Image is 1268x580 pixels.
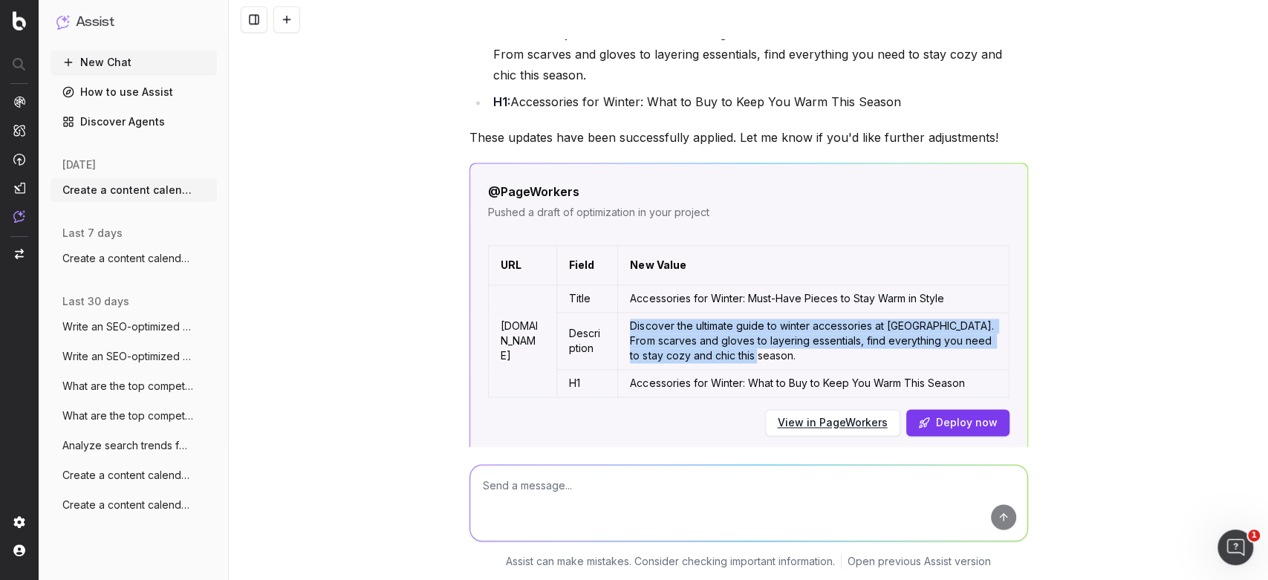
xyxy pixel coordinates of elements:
span: 1 [1248,530,1260,541]
button: Create a content calendar using trends & [51,493,217,517]
span: What are the top competitors ranking for [62,379,193,394]
th: Field [556,245,618,284]
th: URL [488,245,556,284]
span: last 7 days [62,226,123,241]
a: How to use Assist [51,80,217,104]
iframe: Intercom live chat [1217,530,1253,565]
td: [DOMAIN_NAME] [488,284,556,397]
img: Activation [13,153,25,166]
span: Write an SEO-optimized article about on [62,349,193,364]
img: My account [13,544,25,556]
td: Discover the ultimate guide to winter accessories at [GEOGRAPHIC_DATA]. From scarves and gloves t... [618,312,1009,369]
li: Accessories for Winter: What to Buy to Keep You Warm This Season [489,91,1028,112]
button: Write an SEO-optimized article about on [51,315,217,339]
button: Create a content calendar using trends & [51,178,217,202]
td: Accessories for Winter: Must-Have Pieces to Stay Warm in Style [618,284,1009,312]
div: @PageWorkers [488,181,1009,202]
img: Analytics [13,96,25,108]
button: View in PageWorkers [765,409,900,436]
p: Pushed a draft of optimization in your project [488,205,1009,220]
img: Studio [13,182,25,194]
td: H1 [556,369,618,397]
button: What are the top competitors ranking for [51,404,217,428]
td: Title [556,284,618,312]
a: Discover Agents [51,110,217,134]
a: Open previous Assist version [848,553,991,568]
td: Description [556,312,618,369]
button: Analyze search trends for: shoes [51,434,217,457]
span: Create a content calendar using trends & [62,468,193,483]
a: View in PageWorkers [778,415,888,430]
button: New Chat [51,50,217,74]
span: Analyze search trends for: shoes [62,438,193,453]
button: Create a content calendar with 10 differ [51,247,217,270]
span: Create a content calendar with 10 differ [62,251,193,266]
img: Botify logo [13,11,26,30]
p: These updates have been successfully applied. Let me know if you'd like further adjustments! [469,127,1028,148]
span: Create a content calendar using trends & [62,183,193,198]
button: Deploy now [906,409,1009,436]
span: last 30 days [62,294,129,309]
button: What are the top competitors ranking for [51,374,217,398]
img: Setting [13,516,25,528]
img: Intelligence [13,124,25,137]
button: Assist [56,12,211,33]
img: Assist [13,210,25,223]
span: Write an SEO-optimized article about on [62,319,193,334]
strong: H1: [493,94,510,109]
h1: Assist [76,12,114,33]
span: Create a content calendar using trends & [62,498,193,512]
img: Assist [56,15,70,29]
p: Assist can make mistakes. Consider checking important information. [506,553,835,568]
button: Create a content calendar using trends & [51,463,217,487]
div: New Value [630,258,686,273]
span: [DATE] [62,157,96,172]
td: Accessories for Winter: What to Buy to Keep You Warm This Season [618,369,1009,397]
li: Discover the ultimate guide to winter accessories at [GEOGRAPHIC_DATA]. From scarves and gloves t... [489,23,1028,85]
span: What are the top competitors ranking for [62,408,193,423]
img: Switch project [15,249,24,259]
button: Write an SEO-optimized article about on [51,345,217,368]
